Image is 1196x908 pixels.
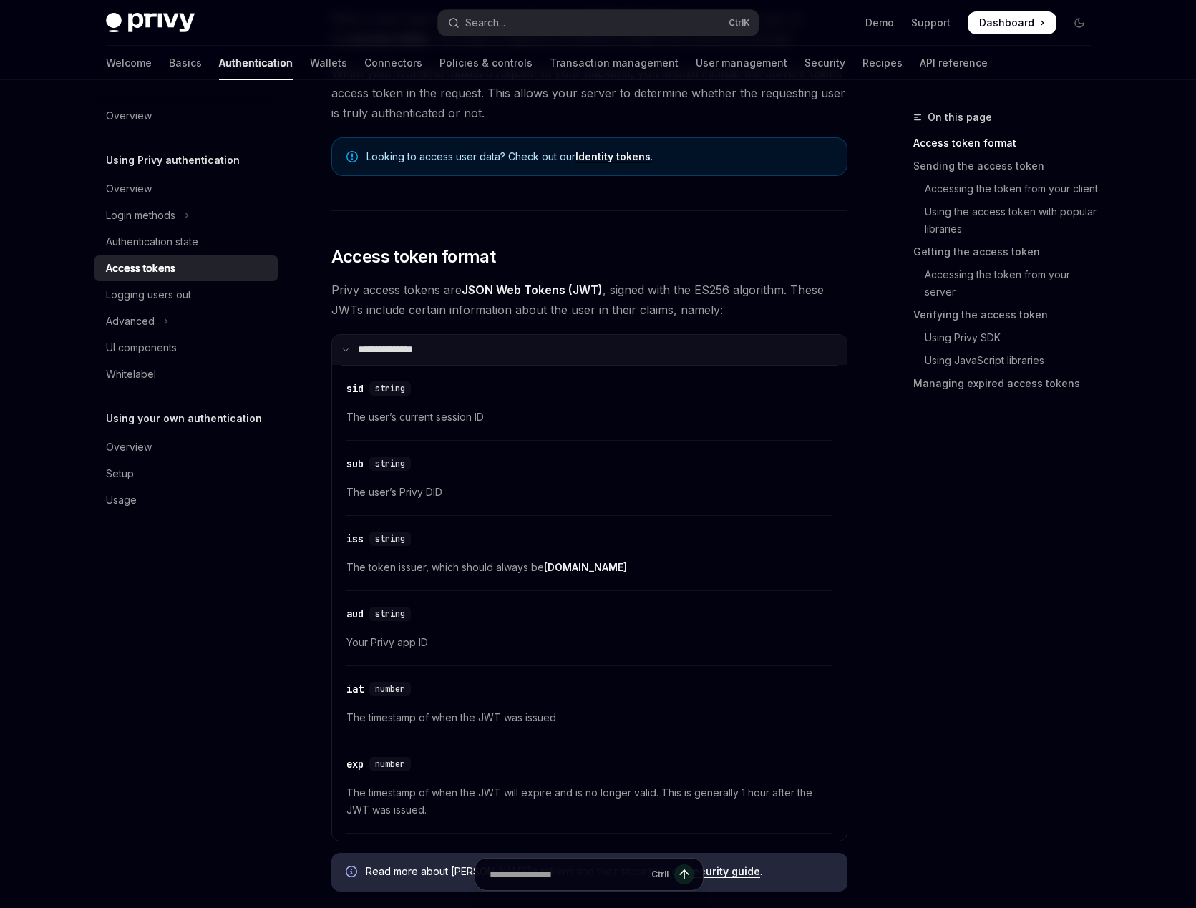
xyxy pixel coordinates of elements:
[106,313,155,330] div: Advanced
[913,303,1102,326] a: Verifying the access token
[106,180,152,197] div: Overview
[331,245,496,268] span: Access token format
[94,282,278,308] a: Logging users out
[94,255,278,281] a: Access tokens
[913,155,1102,177] a: Sending the access token
[106,286,191,303] div: Logging users out
[375,608,405,620] span: string
[346,381,364,396] div: sid
[729,17,750,29] span: Ctrl K
[346,682,364,696] div: iat
[94,335,278,361] a: UI components
[462,283,603,298] a: JSON Web Tokens (JWT)
[346,559,832,576] span: The token issuer, which should always be
[94,176,278,202] a: Overview
[366,150,832,164] span: Looking to access user data? Check out our .
[375,758,405,770] span: number
[106,492,137,509] div: Usage
[346,634,832,651] span: Your Privy app ID
[804,46,845,80] a: Security
[346,484,832,501] span: The user’s Privy DID
[696,46,787,80] a: User management
[106,233,198,250] div: Authentication state
[94,229,278,255] a: Authentication state
[346,409,832,426] span: The user’s current session ID
[346,532,364,546] div: iss
[346,607,364,621] div: aud
[674,864,694,884] button: Send message
[862,46,903,80] a: Recipes
[913,326,1102,349] a: Using Privy SDK
[439,46,533,80] a: Policies & controls
[94,434,278,460] a: Overview
[346,151,358,162] svg: Note
[438,10,759,36] button: Open search
[550,46,679,80] a: Transaction management
[106,410,262,427] h5: Using your own authentication
[106,260,175,277] div: Access tokens
[920,46,988,80] a: API reference
[913,200,1102,240] a: Using the access token with popular libraries
[346,709,832,726] span: The timestamp of when the JWT was issued
[913,263,1102,303] a: Accessing the token from your server
[219,46,293,80] a: Authentication
[364,46,422,80] a: Connectors
[375,683,405,695] span: number
[928,109,992,126] span: On this page
[465,14,505,31] div: Search...
[375,383,405,394] span: string
[913,349,1102,372] a: Using JavaScript libraries
[94,461,278,487] a: Setup
[346,757,364,771] div: exp
[106,13,195,33] img: dark logo
[106,465,134,482] div: Setup
[913,372,1102,395] a: Managing expired access tokens
[331,280,847,320] span: Privy access tokens are , signed with the ES256 algorithm. These JWTs include certain information...
[106,339,177,356] div: UI components
[544,561,627,574] a: [DOMAIN_NAME]
[106,439,152,456] div: Overview
[575,150,651,163] a: Identity tokens
[94,361,278,387] a: Whitelabel
[94,487,278,513] a: Usage
[106,207,175,224] div: Login methods
[310,46,347,80] a: Wallets
[94,308,278,334] button: Toggle Advanced section
[94,103,278,129] a: Overview
[106,107,152,125] div: Overview
[375,533,405,545] span: string
[913,240,1102,263] a: Getting the access token
[490,859,646,890] input: Ask a question...
[865,16,894,30] a: Demo
[106,46,152,80] a: Welcome
[106,366,156,383] div: Whitelabel
[913,177,1102,200] a: Accessing the token from your client
[169,46,202,80] a: Basics
[979,16,1034,30] span: Dashboard
[106,152,240,169] h5: Using Privy authentication
[911,16,951,30] a: Support
[968,11,1056,34] a: Dashboard
[346,457,364,471] div: sub
[913,132,1102,155] a: Access token format
[331,63,847,123] span: When your frontend makes a request to your backend, you should include the current user’s access ...
[1068,11,1091,34] button: Toggle dark mode
[375,458,405,469] span: string
[346,784,832,819] span: The timestamp of when the JWT will expire and is no longer valid. This is generally 1 hour after ...
[94,202,278,228] button: Toggle Login methods section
